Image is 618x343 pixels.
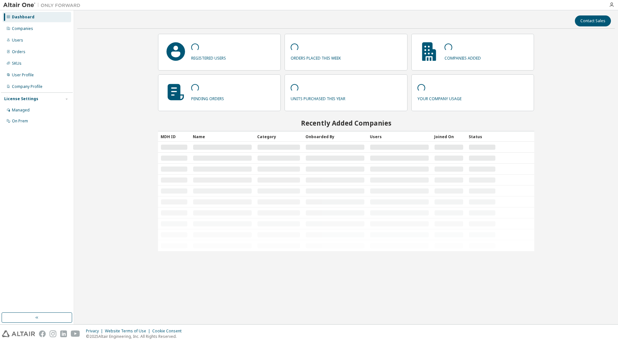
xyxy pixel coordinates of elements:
div: Managed [12,108,30,113]
div: License Settings [4,96,38,101]
div: Onboarded By [305,131,365,142]
img: linkedin.svg [60,330,67,337]
div: Company Profile [12,84,42,89]
p: companies added [445,53,481,61]
div: Companies [12,26,33,31]
img: instagram.svg [50,330,56,337]
button: Contact Sales [575,15,611,26]
div: Website Terms of Use [105,329,152,334]
div: Status [469,131,496,142]
img: facebook.svg [39,330,46,337]
div: Dashboard [12,14,34,20]
p: units purchased this year [291,94,345,101]
div: Name [193,131,252,142]
div: Category [257,131,300,142]
img: Altair One [3,2,84,8]
img: youtube.svg [71,330,80,337]
div: Users [370,131,429,142]
div: SKUs [12,61,22,66]
p: © 2025 Altair Engineering, Inc. All Rights Reserved. [86,334,185,339]
div: Cookie Consent [152,329,185,334]
div: On Prem [12,119,28,124]
img: altair_logo.svg [2,330,35,337]
h2: Recently Added Companies [158,119,534,127]
p: orders placed this week [291,53,341,61]
p: your company usage [417,94,462,101]
div: Joined On [434,131,464,142]
div: User Profile [12,72,34,78]
p: pending orders [191,94,224,101]
div: Users [12,38,23,43]
div: Orders [12,49,25,54]
p: registered users [191,53,226,61]
div: MDH ID [161,131,188,142]
div: Privacy [86,329,105,334]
